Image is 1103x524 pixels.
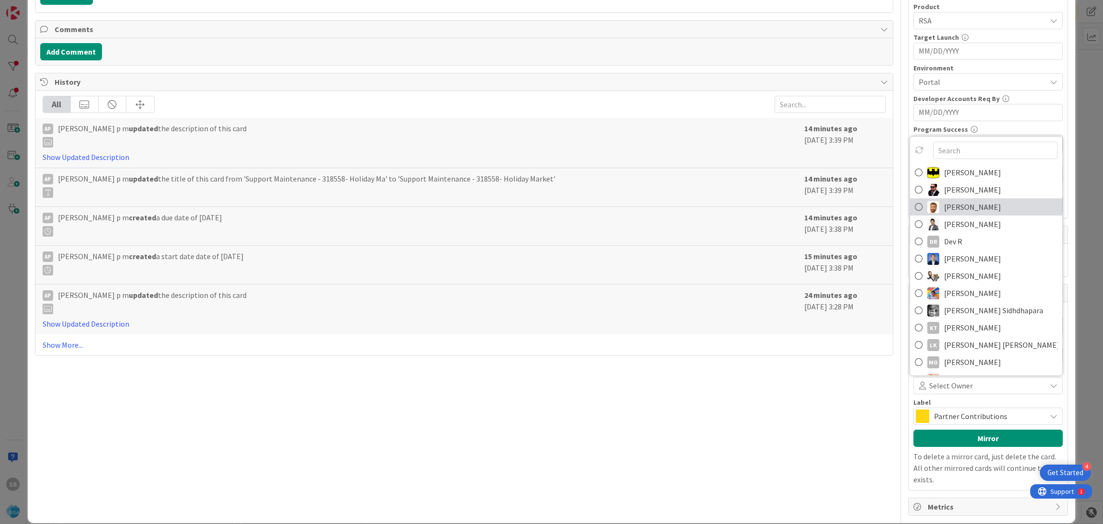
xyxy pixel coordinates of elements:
[58,123,247,148] span: [PERSON_NAME] p m the description of this card
[910,198,1062,216] a: AS[PERSON_NAME]
[944,355,1001,369] span: [PERSON_NAME]
[919,76,1046,88] span: Portal
[50,4,52,11] div: 1
[913,451,1063,485] p: To delete a mirror card, just delete the card. All other mirrored cards will continue to exists.
[804,251,886,279] div: [DATE] 3:38 PM
[913,3,1063,10] div: Product
[804,212,886,240] div: [DATE] 3:38 PM
[43,213,53,223] div: Ap
[910,319,1062,336] a: KT[PERSON_NAME]
[944,286,1001,300] span: [PERSON_NAME]
[43,339,886,351] a: Show More...
[919,104,1058,121] input: MM/DD/YYYY
[927,270,939,282] img: ES
[944,165,1001,180] span: [PERSON_NAME]
[927,339,939,351] div: Lk
[944,269,1001,283] span: [PERSON_NAME]
[933,142,1058,159] input: Search
[944,338,1058,352] span: [PERSON_NAME] [PERSON_NAME]
[910,285,1062,302] a: JK[PERSON_NAME]
[129,124,158,133] b: updated
[910,336,1062,353] a: Lk[PERSON_NAME] [PERSON_NAME]
[944,217,1001,231] span: [PERSON_NAME]
[804,173,886,202] div: [DATE] 3:39 PM
[129,290,158,300] b: updated
[929,380,973,391] span: Select Owner
[927,304,939,316] img: KS
[43,96,71,113] div: All
[804,251,857,261] b: 15 minutes ago
[804,124,857,133] b: 14 minutes ago
[43,174,53,184] div: Ap
[20,1,44,13] span: Support
[129,174,158,183] b: updated
[913,399,931,406] span: Label
[928,501,1050,513] span: Metrics
[913,34,1063,41] div: Target Launch
[919,43,1058,59] input: MM/DD/YYYY
[927,183,939,195] img: AC
[804,213,857,222] b: 14 minutes ago
[129,251,156,261] b: created
[927,373,939,385] img: RS
[910,267,1062,285] a: ES[PERSON_NAME]
[1047,468,1083,478] div: Get Started
[910,233,1062,250] a: DRDev R
[913,65,1063,71] div: Environment
[910,164,1062,181] a: AC[PERSON_NAME]
[58,251,244,275] span: [PERSON_NAME] p m a start date date of [DATE]
[927,287,939,299] img: JK
[43,152,129,162] a: Show Updated Description
[944,320,1001,335] span: [PERSON_NAME]
[927,235,939,247] div: DR
[913,126,1063,133] div: Program Success
[944,182,1001,197] span: [PERSON_NAME]
[55,23,876,35] span: Comments
[934,410,1041,423] span: Partner Contributions
[804,123,886,163] div: [DATE] 3:39 PM
[927,321,939,333] div: KT
[944,251,1001,266] span: [PERSON_NAME]
[913,95,1063,102] div: Developer Accounts Req By
[910,353,1062,371] a: MO[PERSON_NAME]
[55,76,876,88] span: History
[910,302,1062,319] a: KS[PERSON_NAME] Sidhdhapara
[1040,465,1091,481] div: Open Get Started checklist, remaining modules: 4
[927,166,939,178] img: AC
[43,319,129,329] a: Show Updated Description
[944,234,962,249] span: Dev R
[58,289,247,314] span: [PERSON_NAME] p m the description of this card
[40,43,102,60] button: Add Comment
[43,124,53,134] div: Ap
[910,216,1062,233] a: BR[PERSON_NAME]
[927,252,939,264] img: DP
[944,372,1001,387] span: [PERSON_NAME]
[43,251,53,262] div: Ap
[58,212,222,237] span: [PERSON_NAME] p m a due date of [DATE]
[919,15,1046,26] span: RSA
[1082,462,1091,471] div: 4
[910,181,1062,198] a: AC[PERSON_NAME]
[804,174,857,183] b: 14 minutes ago
[944,200,1001,214] span: [PERSON_NAME]
[775,96,886,113] input: Search...
[927,201,939,213] img: AS
[927,218,939,230] img: BR
[944,303,1043,318] span: [PERSON_NAME] Sidhdhapara
[804,289,886,330] div: [DATE] 3:28 PM
[910,371,1062,388] a: RS[PERSON_NAME]
[913,430,1063,447] button: Mirror
[129,213,156,222] b: created
[804,290,857,300] b: 24 minutes ago
[43,290,53,301] div: Ap
[58,173,555,198] span: [PERSON_NAME] p m the title of this card from 'Support Maintenance - 318558- Holiday Ma' to 'Supp...
[910,250,1062,267] a: DP[PERSON_NAME]
[927,356,939,368] div: MO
